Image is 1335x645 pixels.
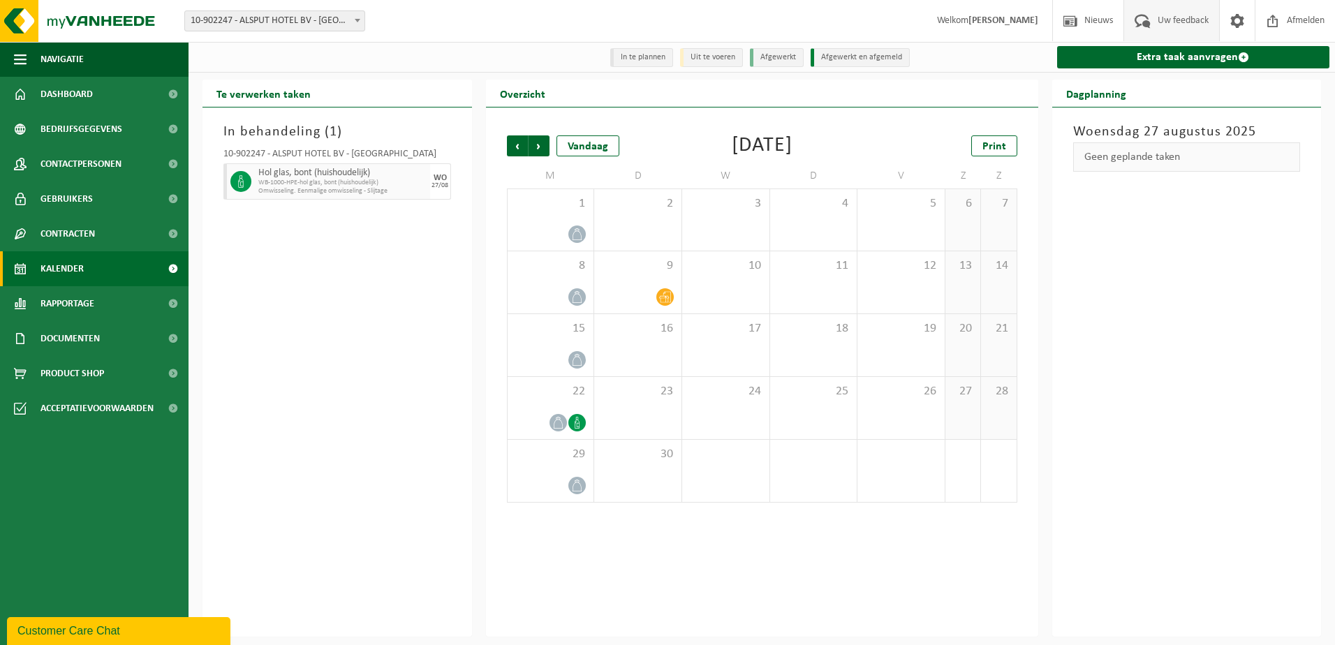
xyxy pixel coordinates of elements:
[968,15,1038,26] strong: [PERSON_NAME]
[40,216,95,251] span: Contracten
[601,384,674,399] span: 23
[1052,80,1140,107] h2: Dagplanning
[258,187,427,195] span: Omwisseling. Eenmalige omwisseling - Slijtage
[1073,142,1301,172] div: Geen geplande taken
[434,174,447,182] div: WO
[777,321,850,336] span: 18
[594,163,682,188] td: D
[515,196,587,212] span: 1
[40,286,94,321] span: Rapportage
[981,163,1017,188] td: Z
[40,391,154,426] span: Acceptatievoorwaarden
[40,112,122,147] span: Bedrijfsgegevens
[945,163,981,188] td: Z
[988,321,1009,336] span: 21
[988,384,1009,399] span: 28
[258,179,427,187] span: WB-1000-HPE-hol glas, bont (huishoudelijk)
[40,251,84,286] span: Kalender
[7,614,233,645] iframe: chat widget
[689,258,762,274] span: 10
[202,80,325,107] h2: Te verwerken taken
[857,163,945,188] td: V
[185,11,364,31] span: 10-902247 - ALSPUT HOTEL BV - HALLE
[601,321,674,336] span: 16
[689,196,762,212] span: 3
[864,384,938,399] span: 26
[432,182,448,189] div: 27/08
[777,258,850,274] span: 11
[40,147,121,181] span: Contactpersonen
[515,384,587,399] span: 22
[811,48,910,67] li: Afgewerkt en afgemeld
[952,196,973,212] span: 6
[988,258,1009,274] span: 14
[952,384,973,399] span: 27
[864,321,938,336] span: 19
[40,321,100,356] span: Documenten
[223,149,451,163] div: 10-902247 - ALSPUT HOTEL BV - [GEOGRAPHIC_DATA]
[507,135,528,156] span: Vorige
[515,321,587,336] span: 15
[330,125,337,139] span: 1
[515,258,587,274] span: 8
[971,135,1017,156] a: Print
[40,42,84,77] span: Navigatie
[40,356,104,391] span: Product Shop
[601,258,674,274] span: 9
[732,135,792,156] div: [DATE]
[680,48,743,67] li: Uit te voeren
[982,141,1006,152] span: Print
[223,121,451,142] h3: In behandeling ( )
[610,48,673,67] li: In te plannen
[777,384,850,399] span: 25
[40,181,93,216] span: Gebruikers
[601,447,674,462] span: 30
[1057,46,1330,68] a: Extra taak aanvragen
[864,258,938,274] span: 12
[529,135,550,156] span: Volgende
[689,384,762,399] span: 24
[952,258,973,274] span: 13
[777,196,850,212] span: 4
[864,196,938,212] span: 5
[1073,121,1301,142] h3: Woensdag 27 augustus 2025
[507,163,595,188] td: M
[952,321,973,336] span: 20
[40,77,93,112] span: Dashboard
[556,135,619,156] div: Vandaag
[988,196,1009,212] span: 7
[184,10,365,31] span: 10-902247 - ALSPUT HOTEL BV - HALLE
[770,163,858,188] td: D
[682,163,770,188] td: W
[689,321,762,336] span: 17
[601,196,674,212] span: 2
[515,447,587,462] span: 29
[258,168,427,179] span: Hol glas, bont (huishoudelijk)
[750,48,804,67] li: Afgewerkt
[486,80,559,107] h2: Overzicht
